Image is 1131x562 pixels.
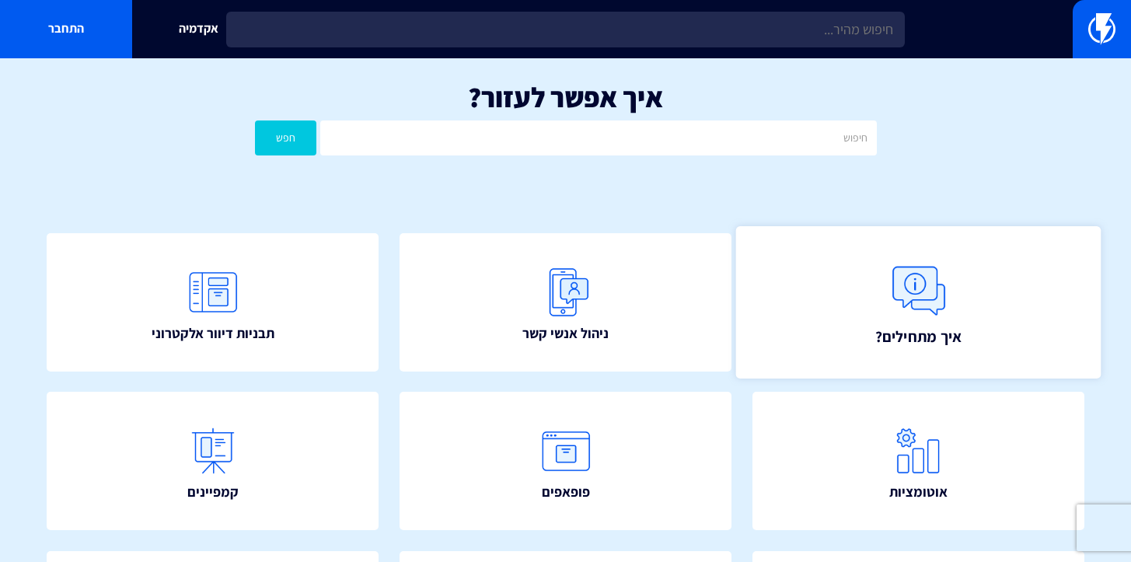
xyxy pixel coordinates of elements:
span: פופאפים [542,482,590,502]
button: חפש [255,120,317,155]
a: תבניות דיוור אלקטרוני [47,233,379,372]
a: איך מתחילים? [735,226,1101,379]
span: תבניות דיוור אלקטרוני [152,323,274,344]
span: איך מתחילים? [875,325,962,347]
span: אוטומציות [889,482,948,502]
a: קמפיינים [47,392,379,530]
span: ניהול אנשי קשר [522,323,609,344]
span: קמפיינים [187,482,239,502]
a: אוטומציות [752,392,1084,530]
input: חיפוש [320,120,876,155]
h1: איך אפשר לעזור? [23,82,1108,113]
a: ניהול אנשי קשר [400,233,731,372]
input: חיפוש מהיר... [226,12,905,47]
a: פופאפים [400,392,731,530]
